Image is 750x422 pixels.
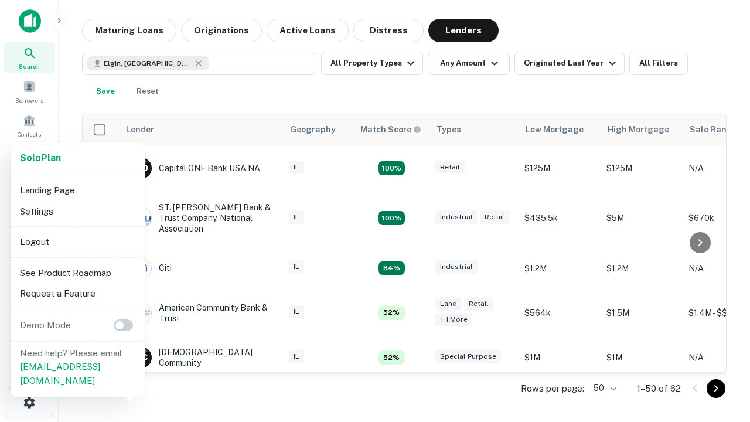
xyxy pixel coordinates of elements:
[15,201,141,222] li: Settings
[15,263,141,284] li: See Product Roadmap
[691,291,750,347] iframe: Chat Widget
[20,362,100,386] a: [EMAIL_ADDRESS][DOMAIN_NAME]
[15,180,141,201] li: Landing Page
[15,318,76,332] p: Demo Mode
[20,152,61,164] strong: Solo Plan
[20,346,136,388] p: Need help? Please email
[15,232,141,253] li: Logout
[15,283,141,304] li: Request a Feature
[20,151,61,165] a: SoloPlan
